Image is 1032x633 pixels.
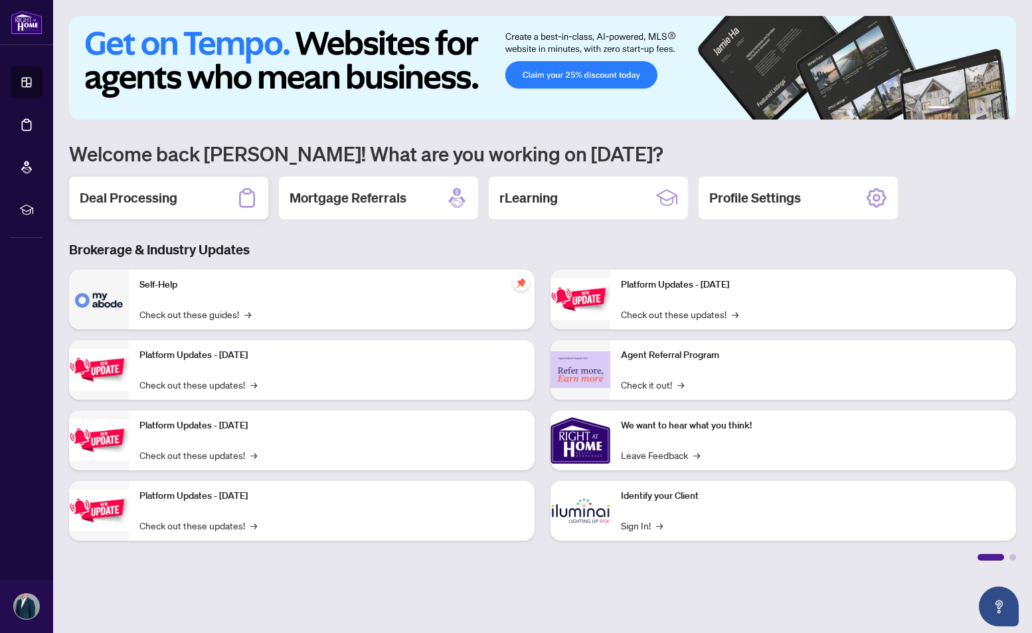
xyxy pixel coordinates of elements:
a: Check out these updates!→ [139,448,257,462]
span: → [656,518,663,533]
p: We want to hear what you think! [621,418,1005,433]
button: 6 [997,106,1003,112]
a: Sign In!→ [621,518,663,533]
h2: Profile Settings [709,189,801,207]
a: Leave Feedback→ [621,448,700,462]
button: 3 [966,106,971,112]
p: Self-Help [139,278,524,292]
span: → [250,448,257,462]
img: Self-Help [69,270,129,329]
span: → [250,518,257,533]
h1: Welcome back [PERSON_NAME]! What are you working on [DATE]? [69,141,1016,166]
button: 4 [976,106,982,112]
h3: Brokerage & Industry Updates [69,240,1016,259]
button: 5 [987,106,992,112]
button: 1 [928,106,950,112]
img: Identify your Client [551,481,610,541]
a: Check it out!→ [621,377,684,392]
img: Profile Icon [14,594,39,619]
h2: Mortgage Referrals [290,189,406,207]
img: Platform Updates - July 8, 2025 [69,490,129,531]
img: Platform Updates - June 23, 2025 [551,278,610,320]
img: Agent Referral Program [551,351,610,388]
p: Identify your Client [621,489,1005,503]
span: → [693,448,700,462]
a: Check out these updates!→ [621,307,738,321]
h2: Deal Processing [80,189,177,207]
img: We want to hear what you think! [551,410,610,470]
p: Agent Referral Program [621,348,1005,363]
span: → [250,377,257,392]
img: Platform Updates - July 21, 2025 [69,419,129,461]
button: 2 [955,106,960,112]
span: → [732,307,738,321]
p: Platform Updates - [DATE] [139,489,524,503]
span: pushpin [513,275,529,291]
p: Platform Updates - [DATE] [621,278,1005,292]
img: Platform Updates - September 16, 2025 [69,349,129,391]
p: Platform Updates - [DATE] [139,418,524,433]
img: Slide 0 [69,16,1016,120]
h2: rLearning [499,189,558,207]
span: → [677,377,684,392]
a: Check out these updates!→ [139,377,257,392]
a: Check out these updates!→ [139,518,257,533]
p: Platform Updates - [DATE] [139,348,524,363]
img: logo [11,10,43,35]
a: Check out these guides!→ [139,307,251,321]
button: Open asap [979,587,1019,626]
span: → [244,307,251,321]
